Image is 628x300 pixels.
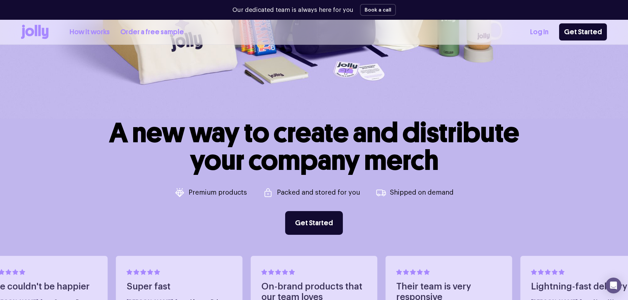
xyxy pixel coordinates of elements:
a: Log In [530,27,549,38]
button: Book a call [360,4,396,16]
a: Get Started [559,23,607,41]
div: Open Intercom Messenger [606,278,621,293]
p: Premium products [189,189,247,196]
p: Our dedicated team is always here for you [232,6,353,14]
a: How it works [70,27,110,38]
a: Order a free sample [120,27,184,38]
h1: A new way to create and distribute your company merch [109,119,519,174]
a: Get Started [285,211,343,235]
h4: Super fast [127,282,232,292]
p: Packed and stored for you [277,189,360,196]
p: Shipped on demand [390,189,454,196]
